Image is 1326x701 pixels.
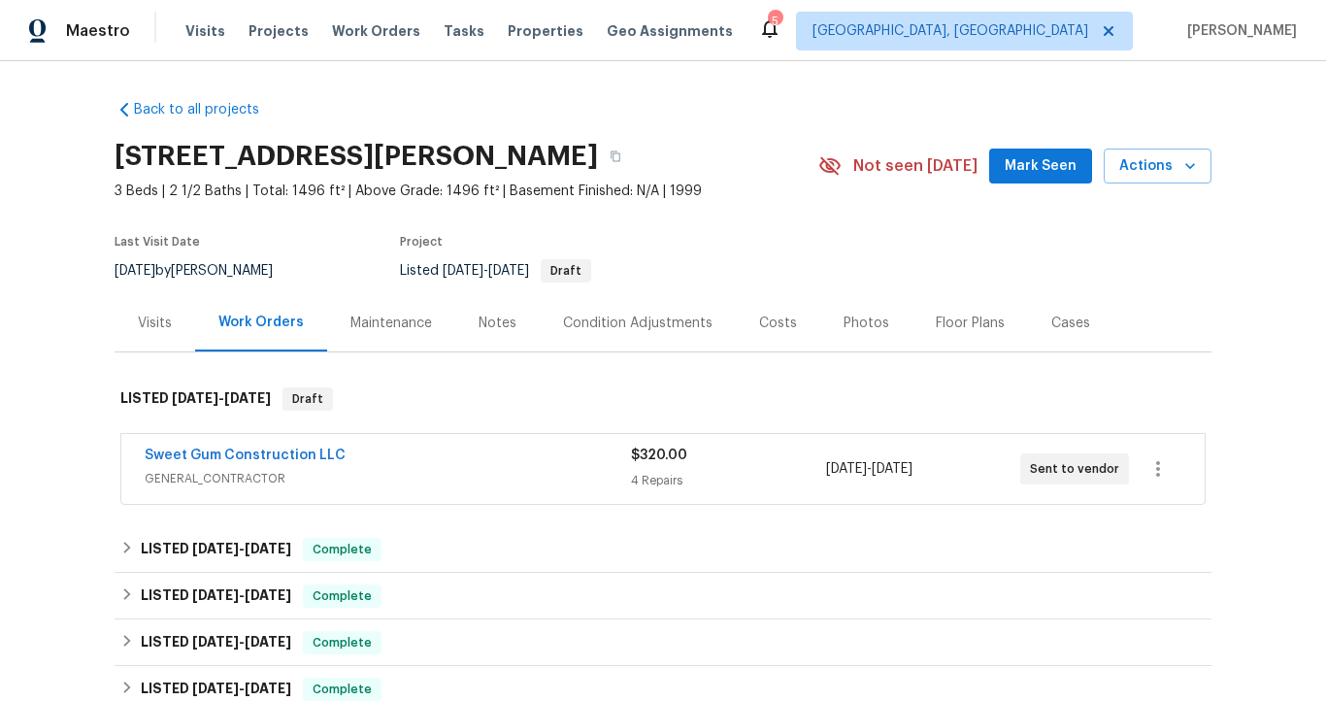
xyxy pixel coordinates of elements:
[479,314,516,333] div: Notes
[192,542,291,555] span: -
[543,265,589,277] span: Draft
[120,387,271,411] h6: LISTED
[598,139,633,174] button: Copy Address
[192,682,239,695] span: [DATE]
[488,264,529,278] span: [DATE]
[443,264,529,278] span: -
[563,314,713,333] div: Condition Adjustments
[1104,149,1211,184] button: Actions
[826,459,912,479] span: -
[138,314,172,333] div: Visits
[1051,314,1090,333] div: Cases
[350,314,432,333] div: Maintenance
[115,573,1211,619] div: LISTED [DATE]-[DATE]Complete
[192,635,291,649] span: -
[141,538,291,561] h6: LISTED
[305,586,380,606] span: Complete
[115,100,301,119] a: Back to all projects
[332,21,420,41] span: Work Orders
[141,631,291,654] h6: LISTED
[631,449,687,462] span: $320.00
[115,236,200,248] span: Last Visit Date
[1119,154,1196,179] span: Actions
[141,678,291,701] h6: LISTED
[245,682,291,695] span: [DATE]
[284,389,331,409] span: Draft
[245,542,291,555] span: [DATE]
[443,264,483,278] span: [DATE]
[192,635,239,649] span: [DATE]
[172,391,271,405] span: -
[115,147,598,166] h2: [STREET_ADDRESS][PERSON_NAME]
[115,264,155,278] span: [DATE]
[145,449,346,462] a: Sweet Gum Construction LLC
[245,588,291,602] span: [DATE]
[115,182,818,201] span: 3 Beds | 2 1/2 Baths | Total: 1496 ft² | Above Grade: 1496 ft² | Basement Finished: N/A | 1999
[1005,154,1077,179] span: Mark Seen
[145,469,631,488] span: GENERAL_CONTRACTOR
[853,156,978,176] span: Not seen [DATE]
[1030,459,1127,479] span: Sent to vendor
[768,12,781,31] div: 5
[444,24,484,38] span: Tasks
[141,584,291,608] h6: LISTED
[249,21,309,41] span: Projects
[936,314,1005,333] div: Floor Plans
[245,635,291,649] span: [DATE]
[192,588,239,602] span: [DATE]
[192,682,291,695] span: -
[989,149,1092,184] button: Mark Seen
[115,368,1211,430] div: LISTED [DATE]-[DATE]Draft
[305,680,380,699] span: Complete
[1179,21,1297,41] span: [PERSON_NAME]
[872,462,912,476] span: [DATE]
[172,391,218,405] span: [DATE]
[192,542,239,555] span: [DATE]
[305,633,380,652] span: Complete
[115,619,1211,666] div: LISTED [DATE]-[DATE]Complete
[115,526,1211,573] div: LISTED [DATE]-[DATE]Complete
[400,236,443,248] span: Project
[631,471,825,490] div: 4 Repairs
[812,21,1088,41] span: [GEOGRAPHIC_DATA], [GEOGRAPHIC_DATA]
[66,21,130,41] span: Maestro
[192,588,291,602] span: -
[218,313,304,332] div: Work Orders
[305,540,380,559] span: Complete
[759,314,797,333] div: Costs
[224,391,271,405] span: [DATE]
[508,21,583,41] span: Properties
[826,462,867,476] span: [DATE]
[400,264,591,278] span: Listed
[185,21,225,41] span: Visits
[115,259,296,283] div: by [PERSON_NAME]
[844,314,889,333] div: Photos
[607,21,733,41] span: Geo Assignments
